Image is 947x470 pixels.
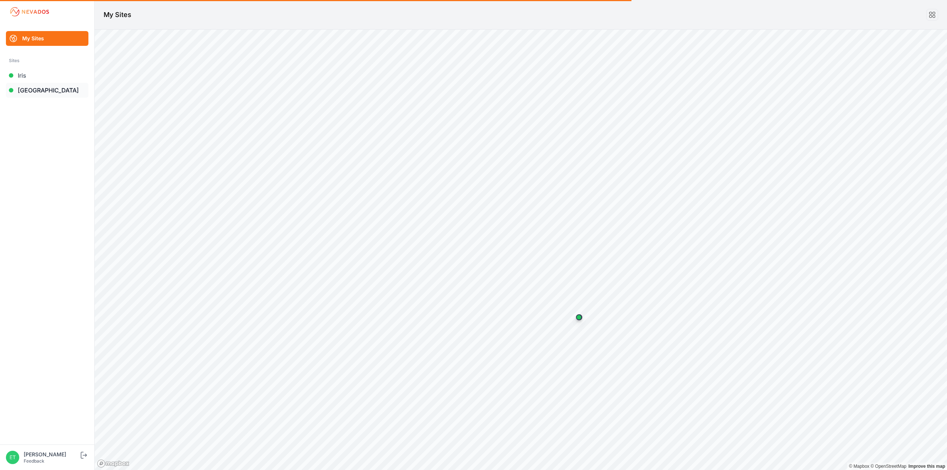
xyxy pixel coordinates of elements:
[849,464,869,469] a: Mapbox
[97,459,129,468] a: Mapbox logo
[572,310,586,325] div: Map marker
[9,56,85,65] div: Sites
[6,31,88,46] a: My Sites
[870,464,906,469] a: OpenStreetMap
[9,6,50,18] img: Nevados
[24,458,44,464] a: Feedback
[6,83,88,98] a: [GEOGRAPHIC_DATA]
[104,10,131,20] h1: My Sites
[95,30,947,470] canvas: Map
[24,451,79,458] div: [PERSON_NAME]
[6,68,88,83] a: Iris
[909,464,945,469] a: Map feedback
[6,451,19,464] img: Ethan Nguyen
